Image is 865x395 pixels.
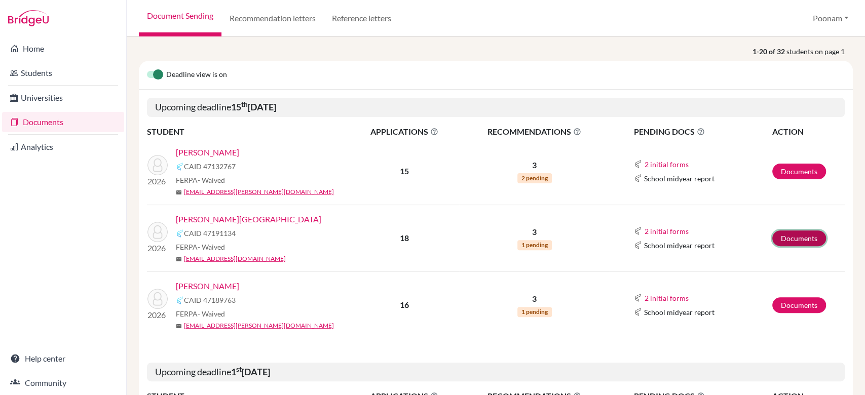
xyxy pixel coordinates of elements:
[236,365,242,373] sup: st
[176,280,239,292] a: [PERSON_NAME]
[2,88,124,108] a: Universities
[147,155,168,175] img: Chowdhury, Anusha
[517,240,552,250] span: 1 pending
[644,159,689,170] button: 2 initial forms
[644,307,714,318] span: School midyear report
[2,348,124,369] a: Help center
[147,289,168,309] img: Mehndiratta, Ojus
[644,240,714,251] span: School midyear report
[634,227,642,235] img: Common App logo
[517,307,552,317] span: 1 pending
[176,175,225,185] span: FERPA
[400,300,409,309] b: 16
[2,63,124,83] a: Students
[400,166,409,176] b: 15
[198,243,225,251] span: - Waived
[400,233,409,243] b: 18
[772,230,826,246] a: Documents
[176,323,182,329] span: mail
[808,9,853,28] button: Poonam
[753,46,786,57] strong: 1-20 of 32
[176,189,182,195] span: mail
[176,229,184,238] img: Common App logo
[176,296,184,304] img: Common App logo
[176,256,182,262] span: mail
[2,38,124,59] a: Home
[2,373,124,393] a: Community
[184,295,236,305] span: CAID 47189763
[176,146,239,159] a: [PERSON_NAME]
[184,254,286,263] a: [EMAIL_ADDRESS][DOMAIN_NAME]
[634,126,771,138] span: PENDING DOCS
[517,173,552,183] span: 2 pending
[147,242,168,254] p: 2026
[176,308,225,319] span: FERPA
[634,160,642,168] img: Common App logo
[2,112,124,132] a: Documents
[147,363,845,382] h5: Upcoming deadline
[460,126,609,138] span: RECOMMENDATIONS
[184,321,334,330] a: [EMAIL_ADDRESS][PERSON_NAME][DOMAIN_NAME]
[644,225,689,237] button: 2 initial forms
[772,125,845,138] th: ACTION
[166,69,227,81] span: Deadline view is on
[772,164,826,179] a: Documents
[184,161,236,172] span: CAID 47132767
[147,98,845,117] h5: Upcoming deadline
[147,309,168,321] p: 2026
[198,176,225,184] span: - Waived
[460,293,609,305] p: 3
[634,174,642,182] img: Common App logo
[8,10,49,26] img: Bridge-U
[786,46,853,57] span: students on page 1
[176,242,225,252] span: FERPA
[644,173,714,184] span: School midyear report
[460,226,609,238] p: 3
[176,163,184,171] img: Common App logo
[350,126,459,138] span: APPLICATIONS
[231,101,276,112] b: 15 [DATE]
[198,309,225,318] span: - Waived
[176,213,321,225] a: [PERSON_NAME][GEOGRAPHIC_DATA]
[644,292,689,304] button: 2 initial forms
[2,137,124,157] a: Analytics
[147,175,168,187] p: 2026
[634,308,642,316] img: Common App logo
[772,297,826,313] a: Documents
[231,366,270,377] b: 1 [DATE]
[184,228,236,239] span: CAID 47191134
[634,294,642,302] img: Common App logo
[460,159,609,171] p: 3
[147,125,350,138] th: STUDENT
[147,222,168,242] img: Kunal Ruvala, Naisha
[634,241,642,249] img: Common App logo
[184,187,334,196] a: [EMAIL_ADDRESS][PERSON_NAME][DOMAIN_NAME]
[241,100,248,108] sup: th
